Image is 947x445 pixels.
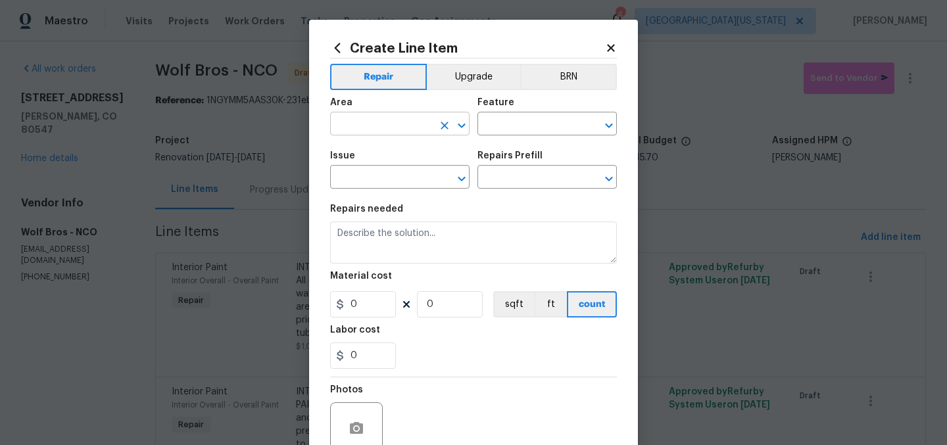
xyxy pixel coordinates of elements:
h5: Labor cost [330,325,380,335]
h5: Feature [477,98,514,107]
h5: Repairs needed [330,204,403,214]
button: Open [600,116,618,135]
button: Open [452,116,471,135]
h5: Photos [330,385,363,394]
h2: Create Line Item [330,41,605,55]
h5: Repairs Prefill [477,151,543,160]
button: Upgrade [427,64,521,90]
button: Clear [435,116,454,135]
h5: Material cost [330,271,392,281]
h5: Area [330,98,352,107]
button: BRN [520,64,617,90]
button: count [567,291,617,317]
button: Open [600,170,618,188]
button: Open [452,170,471,188]
button: Repair [330,64,427,90]
button: sqft [493,291,534,317]
h5: Issue [330,151,355,160]
button: ft [534,291,567,317]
